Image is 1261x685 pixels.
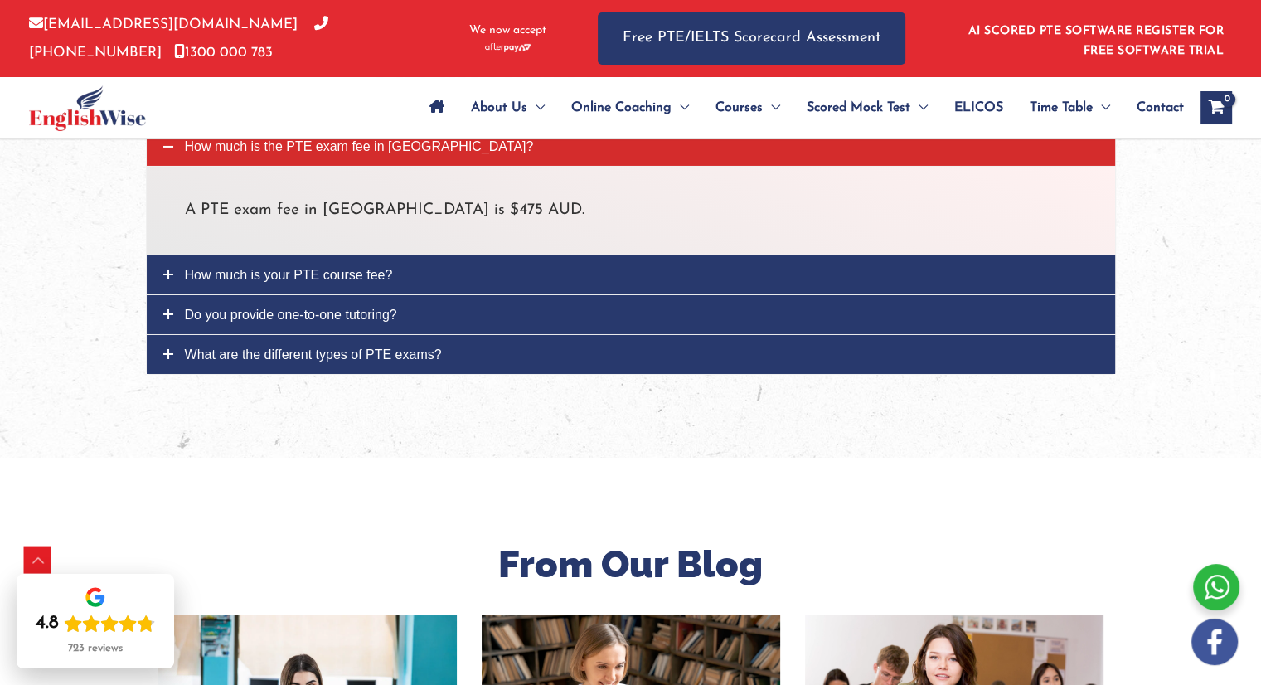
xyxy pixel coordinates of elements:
img: cropped-ew-logo [29,85,146,131]
a: What are the different types of PTE exams? [147,335,1115,374]
a: [EMAIL_ADDRESS][DOMAIN_NAME] [29,17,298,32]
a: CoursesMenu Toggle [702,79,793,137]
p: A PTE exam fee in [GEOGRAPHIC_DATA] is $475 AUD. [185,197,1077,224]
a: 1300 000 783 [174,46,273,60]
a: Time TableMenu Toggle [1016,79,1123,137]
a: [PHONE_NUMBER] [29,17,328,59]
a: How much is your PTE course fee? [147,255,1115,294]
span: Menu Toggle [1093,79,1110,137]
span: How much is your PTE course fee? [185,268,393,282]
a: View Shopping Cart, empty [1200,91,1232,124]
a: About UsMenu Toggle [458,79,558,137]
span: Do you provide one-to-one tutoring? [185,308,397,322]
span: Scored Mock Test [807,79,910,137]
nav: Site Navigation: Main Menu [416,79,1184,137]
aside: Header Widget 1 [958,12,1232,66]
a: ELICOS [941,79,1016,137]
div: Rating: 4.8 out of 5 [36,612,155,635]
a: Do you provide one-to-one tutoring? [147,295,1115,334]
h2: From Our Blog [158,541,1103,590]
span: Menu Toggle [763,79,780,137]
a: Online CoachingMenu Toggle [558,79,702,137]
span: How much is the PTE exam fee in [GEOGRAPHIC_DATA]? [185,139,534,153]
span: Menu Toggle [527,79,545,137]
span: Online Coaching [571,79,672,137]
img: white-facebook.png [1191,619,1238,665]
div: 723 reviews [68,642,123,655]
a: Contact [1123,79,1184,137]
span: Menu Toggle [672,79,689,137]
img: Afterpay-Logo [485,43,531,52]
a: Scored Mock TestMenu Toggle [793,79,941,137]
a: AI SCORED PTE SOFTWARE REGISTER FOR FREE SOFTWARE TRIAL [968,25,1225,57]
span: Menu Toggle [910,79,928,137]
span: What are the different types of PTE exams? [185,347,442,362]
div: 4.8 [36,612,59,635]
span: We now accept [469,22,546,39]
a: How much is the PTE exam fee in [GEOGRAPHIC_DATA]? [147,127,1115,166]
span: Time Table [1030,79,1093,137]
span: About Us [471,79,527,137]
span: Contact [1137,79,1184,137]
span: Courses [715,79,763,137]
span: ELICOS [954,79,1003,137]
a: Free PTE/IELTS Scorecard Assessment [598,12,905,65]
